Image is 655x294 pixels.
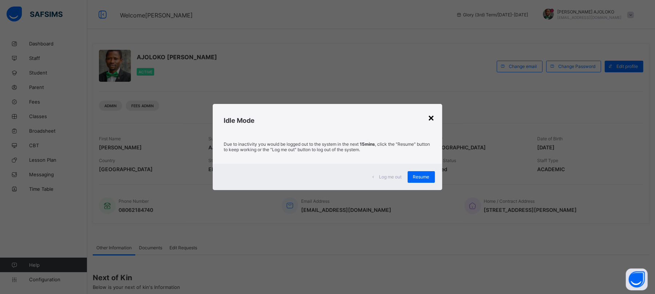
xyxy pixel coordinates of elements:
h2: Idle Mode [224,117,431,124]
strong: 15mins [360,141,375,147]
button: Open asap [626,269,648,290]
p: Due to inactivity you would be logged out to the system in the next , click the "Resume" button t... [224,141,431,152]
span: Resume [413,174,430,180]
span: Log me out [379,174,402,180]
div: × [428,111,435,124]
